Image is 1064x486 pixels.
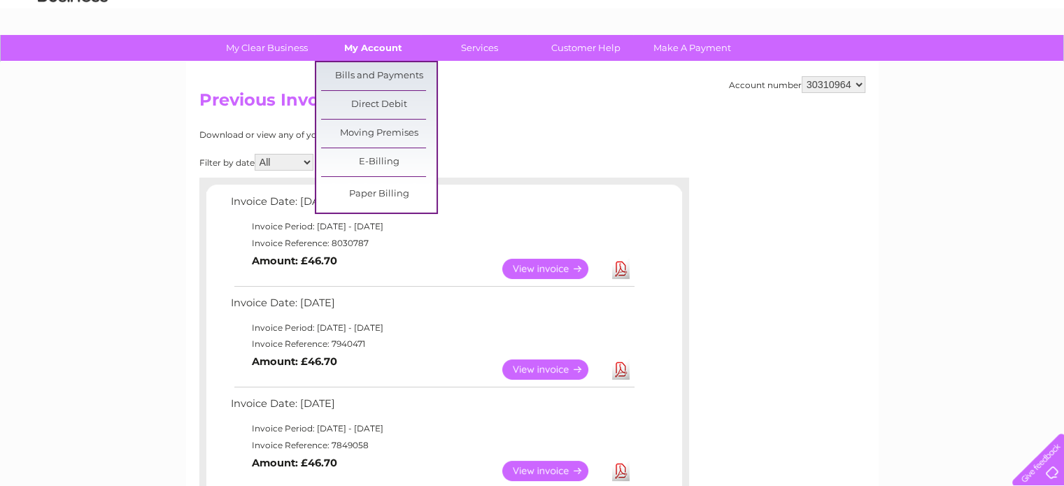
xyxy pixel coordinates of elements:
a: Make A Payment [634,35,750,61]
a: Services [422,35,537,61]
div: Filter by date [199,154,567,171]
a: 0333 014 3131 [800,7,897,24]
td: Invoice Date: [DATE] [227,294,637,320]
a: Download [612,259,630,279]
a: Download [612,461,630,481]
b: Amount: £46.70 [252,255,337,267]
a: Water [818,59,844,70]
a: View [502,259,605,279]
div: Clear Business is a trading name of Verastar Limited (registered in [GEOGRAPHIC_DATA] No. 3667643... [202,8,863,68]
td: Invoice Date: [DATE] [227,192,637,218]
img: logo.png [37,36,108,79]
a: Bills and Payments [321,62,437,90]
a: Download [612,359,630,380]
td: Invoice Reference: 7849058 [227,437,637,454]
a: Energy [853,59,884,70]
td: Invoice Period: [DATE] - [DATE] [227,320,637,336]
a: View [502,461,605,481]
a: Customer Help [528,35,644,61]
td: Invoice Period: [DATE] - [DATE] [227,218,637,235]
b: Amount: £46.70 [252,355,337,368]
a: Direct Debit [321,91,437,119]
div: Download or view any of your previous invoices below. [199,130,567,140]
a: My Clear Business [209,35,325,61]
a: Paper Billing [321,180,437,208]
td: Invoice Period: [DATE] - [DATE] [227,420,637,437]
a: Contact [971,59,1005,70]
b: Amount: £46.70 [252,457,337,469]
td: Invoice Reference: 8030787 [227,235,637,252]
td: Invoice Reference: 7940471 [227,336,637,352]
a: Moving Premises [321,120,437,148]
a: My Account [315,35,431,61]
a: Telecoms [892,59,934,70]
h2: Previous Invoices [199,90,865,117]
div: Account number [729,76,865,93]
a: Log out [1018,59,1051,70]
a: E-Billing [321,148,437,176]
a: View [502,359,605,380]
a: Blog [942,59,963,70]
td: Invoice Date: [DATE] [227,394,637,420]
